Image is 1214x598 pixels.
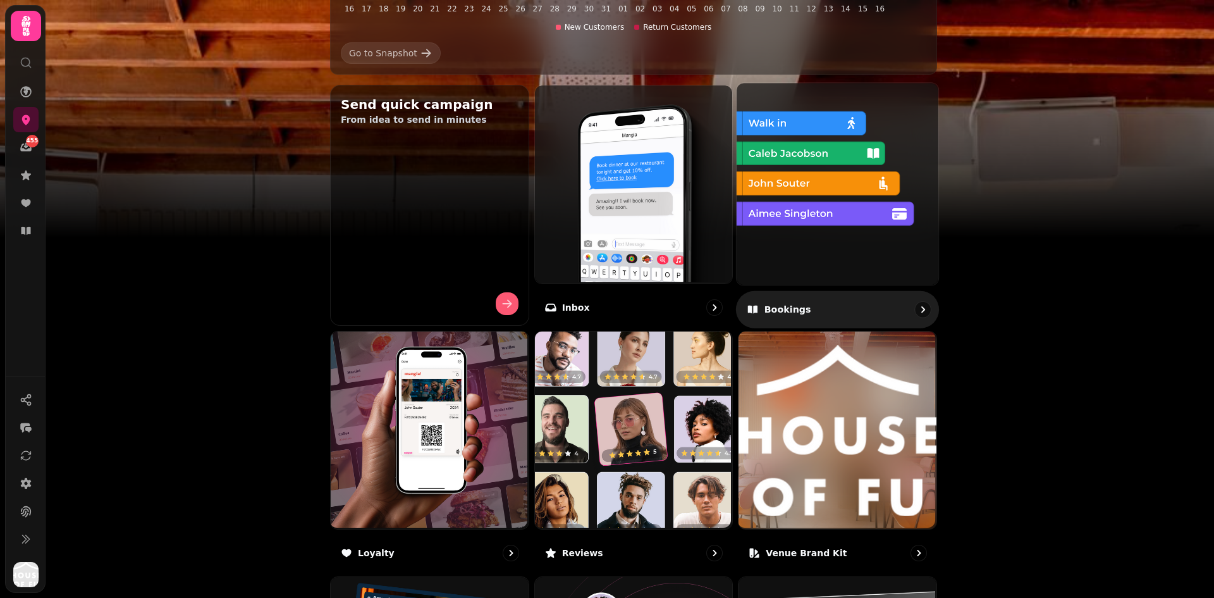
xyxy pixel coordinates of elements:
[330,331,529,572] a: LoyaltyLoyalty
[430,4,439,13] tspan: 21
[413,4,422,13] tspan: 20
[464,4,474,13] tspan: 23
[653,4,662,13] tspan: 03
[687,4,696,13] tspan: 05
[358,547,395,559] p: Loyalty
[584,4,594,13] tspan: 30
[534,331,733,572] a: ReviewsReviews
[567,4,577,13] tspan: 29
[505,547,517,559] svg: go to
[739,332,936,530] img: aHR0cHM6Ly9maWxlcy5zdGFtcGVkZS5haS80ZGVjZmQwNS0yMTc0LTQ5YzYtOGI3ZS1mYTMxYWFiNjU3NTcvbWVkaWEvOTUwO...
[550,4,560,13] tspan: 28
[738,4,747,13] tspan: 08
[736,82,939,328] a: BookingsBookings
[916,303,929,316] svg: go to
[341,96,518,113] h2: Send quick campaign
[27,137,39,146] span: 455
[396,4,405,13] tspan: 19
[635,4,645,13] tspan: 02
[634,22,711,32] div: Return Customers
[556,22,625,32] div: New Customers
[341,113,518,126] p: From idea to send in minutes
[721,4,730,13] tspan: 07
[755,4,764,13] tspan: 09
[481,4,491,13] tspan: 24
[534,330,732,528] img: Reviews
[345,4,354,13] tspan: 16
[516,4,525,13] tspan: 26
[858,4,868,13] tspan: 15
[807,4,816,13] tspan: 12
[735,82,937,283] img: Bookings
[447,4,457,13] tspan: 22
[824,4,833,13] tspan: 13
[708,547,721,559] svg: go to
[329,330,527,528] img: Loyalty
[708,301,721,314] svg: go to
[362,4,371,13] tspan: 17
[766,547,847,559] p: Venue brand kit
[498,4,508,13] tspan: 25
[533,4,543,13] tspan: 27
[534,85,733,326] a: InboxInbox
[875,4,885,13] tspan: 16
[912,547,925,559] svg: go to
[772,4,782,13] tspan: 10
[601,4,611,13] tspan: 31
[618,4,628,13] tspan: 01
[790,4,799,13] tspan: 11
[11,562,41,587] button: User avatar
[562,301,590,314] p: Inbox
[13,562,39,587] img: User avatar
[330,85,529,326] button: Send quick campaignFrom idea to send in minutes
[738,331,937,572] a: Venue brand kitVenue brand kit
[534,84,732,282] img: Inbox
[704,4,713,13] tspan: 06
[562,547,603,559] p: Reviews
[349,47,417,59] div: Go to Snapshot
[841,4,850,13] tspan: 14
[341,42,441,64] a: Go to Snapshot
[670,4,679,13] tspan: 04
[764,303,811,316] p: Bookings
[13,135,39,160] a: 455
[379,4,388,13] tspan: 18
